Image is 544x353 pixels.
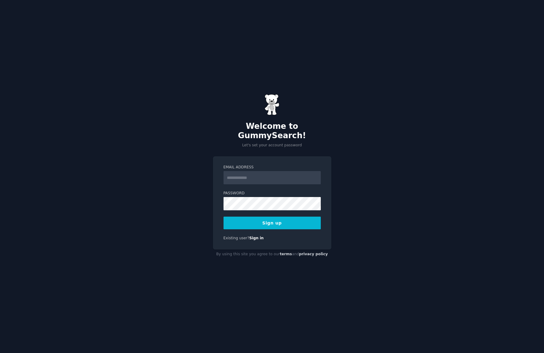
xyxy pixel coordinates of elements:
label: Password [224,191,321,196]
a: terms [280,252,292,256]
button: Sign up [224,217,321,229]
h2: Welcome to GummySearch! [213,122,331,141]
img: Gummy Bear [265,94,280,115]
label: Email Address [224,165,321,170]
div: By using this site you agree to our and [213,250,331,259]
span: Existing user? [224,236,249,240]
a: privacy policy [299,252,328,256]
p: Let's set your account password [213,143,331,148]
a: Sign in [249,236,264,240]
